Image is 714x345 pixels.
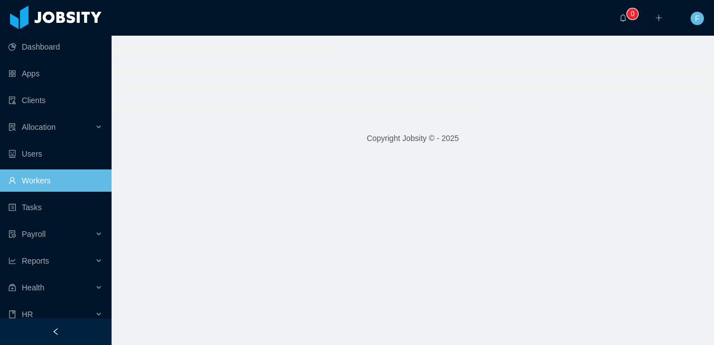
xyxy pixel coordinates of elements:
i: icon: line-chart [8,257,16,265]
a: icon: auditClients [8,89,103,111]
a: icon: userWorkers [8,169,103,192]
i: icon: solution [8,123,16,131]
span: Reports [22,256,49,265]
a: icon: profileTasks [8,196,103,218]
span: F [695,12,700,25]
a: icon: pie-chartDashboard [8,36,103,58]
i: icon: book [8,310,16,318]
i: icon: bell [619,14,627,22]
a: icon: appstoreApps [8,62,103,85]
span: Payroll [22,230,46,239]
sup: 0 [627,8,638,20]
a: icon: robotUsers [8,143,103,165]
i: icon: medicine-box [8,284,16,291]
span: Allocation [22,123,56,132]
i: icon: file-protect [8,230,16,238]
footer: Copyright Jobsity © - 2025 [112,119,714,158]
span: Health [22,283,44,292]
span: HR [22,310,33,319]
i: icon: plus [655,14,663,22]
